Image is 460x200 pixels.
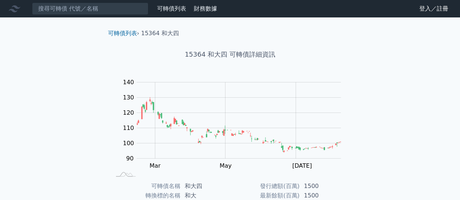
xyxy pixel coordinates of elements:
[194,5,217,12] a: 財務數據
[102,49,358,60] h1: 15364 和大四 可轉債詳細資訊
[111,181,180,191] td: 可轉債名稱
[300,181,349,191] td: 1500
[119,79,352,184] g: Chart
[141,29,179,38] li: 15364 和大四
[123,140,134,147] tspan: 100
[180,181,230,191] td: 和大四
[230,181,300,191] td: 發行總額(百萬)
[126,155,133,162] tspan: 90
[413,3,454,15] a: 登入／註冊
[32,3,148,15] input: 搜尋可轉債 代號／名稱
[123,125,134,131] tspan: 110
[220,162,232,169] tspan: May
[108,30,137,37] a: 可轉債列表
[123,94,134,101] tspan: 130
[108,29,139,38] li: ›
[157,5,186,12] a: 可轉債列表
[292,162,312,169] tspan: [DATE]
[123,109,134,116] tspan: 120
[149,162,161,169] tspan: Mar
[123,79,134,86] tspan: 140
